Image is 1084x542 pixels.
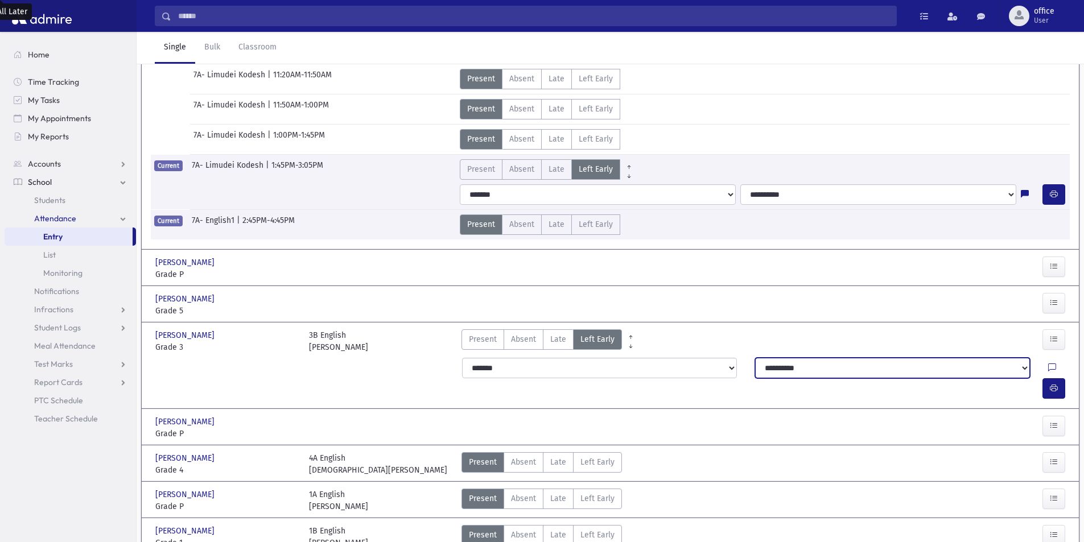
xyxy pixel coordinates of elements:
[171,6,896,26] input: Search
[271,159,323,180] span: 1:45PM-3:05PM
[469,529,497,541] span: Present
[34,359,73,369] span: Test Marks
[309,489,368,512] div: 1A English [PERSON_NAME]
[460,214,620,235] div: AttTypes
[509,73,534,85] span: Absent
[155,268,298,280] span: Grade P
[28,177,52,187] span: School
[28,95,60,105] span: My Tasks
[34,377,83,387] span: Report Cards
[469,493,497,504] span: Present
[154,216,183,226] span: Current
[192,159,266,180] span: 7A- Limudei Kodesh
[192,214,237,235] span: 7A- English1
[154,160,183,171] span: Current
[43,268,83,278] span: Monitoring
[580,333,615,345] span: Left Early
[43,250,56,260] span: List
[34,395,83,406] span: PTC Schedule
[460,69,620,89] div: AttTypes
[34,304,73,315] span: Infractions
[5,337,136,355] a: Meal Attendance
[509,218,534,230] span: Absent
[550,456,566,468] span: Late
[579,103,613,115] span: Left Early
[28,159,61,169] span: Accounts
[195,32,229,64] a: Bulk
[155,256,217,268] span: [PERSON_NAME]
[155,32,195,64] a: Single
[155,464,298,476] span: Grade 4
[579,133,613,145] span: Left Early
[467,163,495,175] span: Present
[266,159,271,180] span: |
[461,489,622,512] div: AttTypes
[193,99,267,119] span: 7A- Limudei Kodesh
[34,413,98,424] span: Teacher Schedule
[1034,7,1054,16] span: office
[1034,16,1054,25] span: User
[511,529,536,541] span: Absent
[273,129,325,150] span: 1:00PM-1:45PM
[155,329,217,341] span: [PERSON_NAME]
[509,133,534,145] span: Absent
[237,214,242,235] span: |
[550,333,566,345] span: Late
[580,493,615,504] span: Left Early
[5,246,136,264] a: List
[460,129,620,150] div: AttTypes
[5,355,136,373] a: Test Marks
[5,318,136,337] a: Student Logs
[34,341,96,351] span: Meal Attendance
[5,264,136,282] a: Monitoring
[579,218,613,230] span: Left Early
[267,99,273,119] span: |
[155,305,298,317] span: Grade 5
[460,159,638,180] div: AttTypes
[273,99,329,119] span: 11:50AM-1:00PM
[34,213,76,224] span: Attendance
[5,109,136,127] a: My Appointments
[469,456,497,468] span: Present
[28,113,91,123] span: My Appointments
[9,5,75,27] img: AdmirePro
[34,322,81,333] span: Student Logs
[5,73,136,91] a: Time Tracking
[509,163,534,175] span: Absent
[580,456,615,468] span: Left Early
[550,493,566,504] span: Late
[5,127,136,146] a: My Reports
[155,416,217,428] span: [PERSON_NAME]
[155,525,217,537] span: [PERSON_NAME]
[549,218,564,230] span: Late
[267,129,273,150] span: |
[460,99,620,119] div: AttTypes
[155,500,298,512] span: Grade P
[5,173,136,191] a: School
[5,209,136,227] a: Attendance
[5,45,136,64] a: Home
[5,227,133,246] a: Entry
[155,452,217,464] span: [PERSON_NAME]
[549,103,564,115] span: Late
[461,452,622,476] div: AttTypes
[28,77,79,87] span: Time Tracking
[155,489,217,500] span: [PERSON_NAME]
[469,333,497,345] span: Present
[5,91,136,109] a: My Tasks
[267,69,273,89] span: |
[5,282,136,300] a: Notifications
[229,32,286,64] a: Classroom
[549,133,564,145] span: Late
[34,195,65,205] span: Students
[5,300,136,318] a: Infractions
[309,452,447,476] div: 4A English [DEMOGRAPHIC_DATA][PERSON_NAME]
[155,293,217,305] span: [PERSON_NAME]
[579,163,613,175] span: Left Early
[511,333,536,345] span: Absent
[467,103,495,115] span: Present
[193,129,267,150] span: 7A- Limudei Kodesh
[273,69,332,89] span: 11:20AM-11:50AM
[242,214,295,235] span: 2:45PM-4:45PM
[549,73,564,85] span: Late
